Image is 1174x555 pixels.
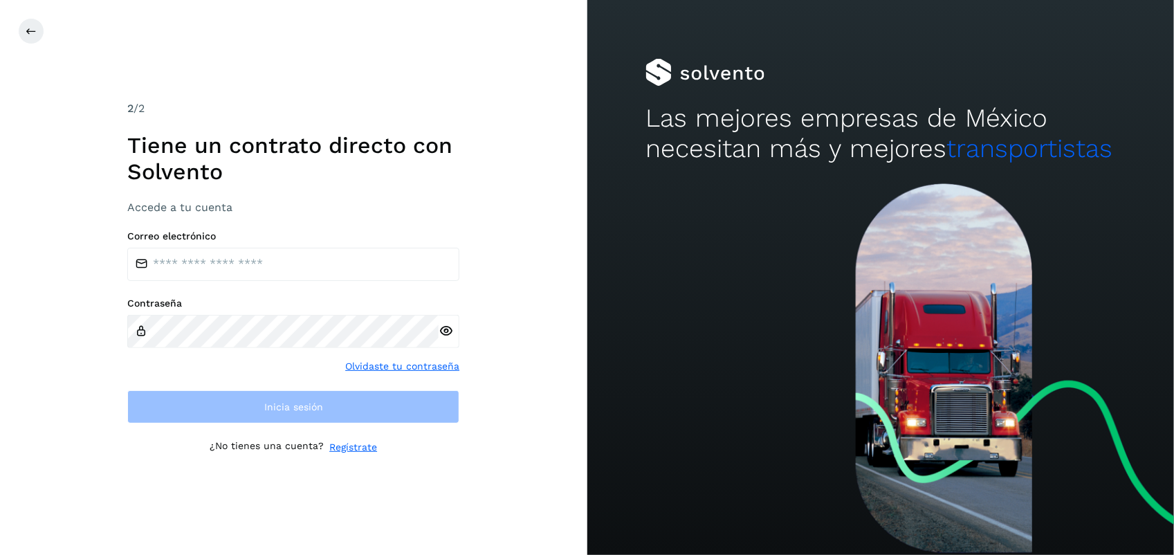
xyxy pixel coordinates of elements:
span: Inicia sesión [264,402,323,412]
span: 2 [127,102,134,115]
h3: Accede a tu cuenta [127,201,459,214]
p: ¿No tienes una cuenta? [210,440,324,455]
a: Regístrate [329,440,377,455]
button: Inicia sesión [127,390,459,424]
h2: Las mejores empresas de México necesitan más y mejores [645,103,1115,165]
label: Correo electrónico [127,230,459,242]
h1: Tiene un contrato directo con Solvento [127,132,459,185]
div: /2 [127,100,459,117]
span: transportistas [946,134,1112,163]
a: Olvidaste tu contraseña [345,359,459,374]
label: Contraseña [127,298,459,309]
